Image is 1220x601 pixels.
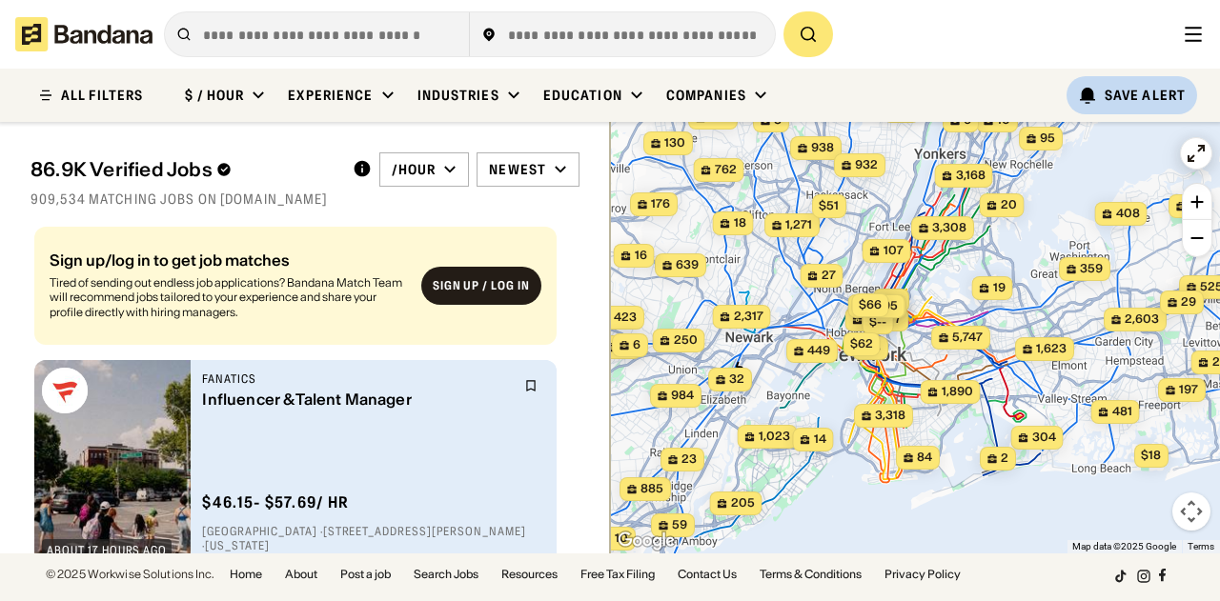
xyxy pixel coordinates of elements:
[340,569,391,580] a: Post a job
[664,135,685,151] span: 130
[760,569,862,580] a: Terms & Conditions
[285,569,317,580] a: About
[1116,206,1140,222] span: 408
[932,220,966,236] span: 3,308
[672,517,687,533] span: 59
[615,529,678,553] a: Open this area in Google Maps (opens a new window)
[15,17,152,51] img: Bandana logotype
[1172,492,1210,531] button: Map camera controls
[671,388,694,404] span: 984
[1001,451,1008,467] span: 2
[917,450,932,466] span: 84
[651,196,670,212] span: 176
[489,161,546,178] div: Newest
[30,219,579,554] div: grid
[681,451,697,468] span: 23
[635,248,647,264] span: 16
[1125,311,1159,328] span: 2,603
[1001,197,1017,213] span: 20
[30,190,579,208] div: 909,534 matching jobs on [DOMAIN_NAME]
[734,215,746,231] span: 18
[952,330,983,346] span: 5,747
[666,87,746,104] div: Companies
[1179,382,1198,398] span: 197
[1080,261,1103,277] span: 359
[543,87,622,104] div: Education
[202,524,545,553] div: [GEOGRAPHIC_DATA] · [STREET_ADDRESS][PERSON_NAME] · [US_STATE]
[785,217,812,233] span: 1,271
[46,569,214,580] div: © 2025 Workwise Solutions Inc.
[859,297,882,311] span: $66
[1141,448,1161,462] span: $18
[814,431,826,448] span: 14
[807,343,830,359] span: 449
[42,368,88,413] img: Fanatics logo
[956,168,986,184] span: 3,168
[734,309,763,325] span: 2,317
[674,332,698,349] span: 250
[894,292,902,309] span: 2
[1188,541,1214,551] a: Terms (opens in new tab)
[50,275,406,320] div: Tired of sending out endless job applications? Bandana Match Team will recommend jobs tailored to...
[230,569,262,580] a: Home
[964,112,971,129] span: 6
[288,87,373,104] div: Experience
[884,243,904,259] span: 107
[678,569,737,580] a: Contact Us
[433,279,530,294] div: Sign up / Log in
[50,252,406,268] div: Sign up/log in to get job matches
[202,391,513,409] div: Influencer & Talent Manager
[1036,341,1067,357] span: 1,623
[501,569,558,580] a: Resources
[997,112,1010,129] span: 10
[633,337,640,353] span: 6
[729,371,744,388] span: 32
[884,569,961,580] a: Privacy Policy
[615,529,678,553] img: Google
[942,384,973,400] span: 1,890
[676,257,699,273] span: 639
[855,157,878,173] span: 932
[61,89,143,102] div: ALL FILTERS
[185,87,244,104] div: $ / hour
[47,545,167,556] div: about 17 hours ago
[875,408,905,424] span: 3,318
[811,140,834,156] span: 938
[580,569,655,580] a: Free Tax Filing
[993,280,1006,296] span: 19
[709,110,730,126] span: 103
[819,198,839,212] span: $51
[1040,130,1055,147] span: 95
[1181,294,1196,311] span: 29
[414,569,478,580] a: Search Jobs
[202,492,349,512] div: $ 46.15 - $57.69 / hr
[850,336,873,351] span: $62
[715,162,737,178] span: 762
[1105,87,1186,104] div: Save Alert
[731,495,755,511] span: 205
[774,112,782,129] span: 3
[202,371,513,387] div: Fanatics
[392,161,437,178] div: /hour
[759,429,790,445] span: 1,023
[822,268,836,284] span: 27
[417,87,499,104] div: Industries
[1112,404,1132,420] span: 481
[614,310,637,326] span: 423
[1032,430,1056,446] span: 304
[30,158,337,181] div: 86.9K Verified Jobs
[869,314,886,329] span: $--
[640,481,663,497] span: 885
[1072,541,1176,551] span: Map data ©2025 Google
